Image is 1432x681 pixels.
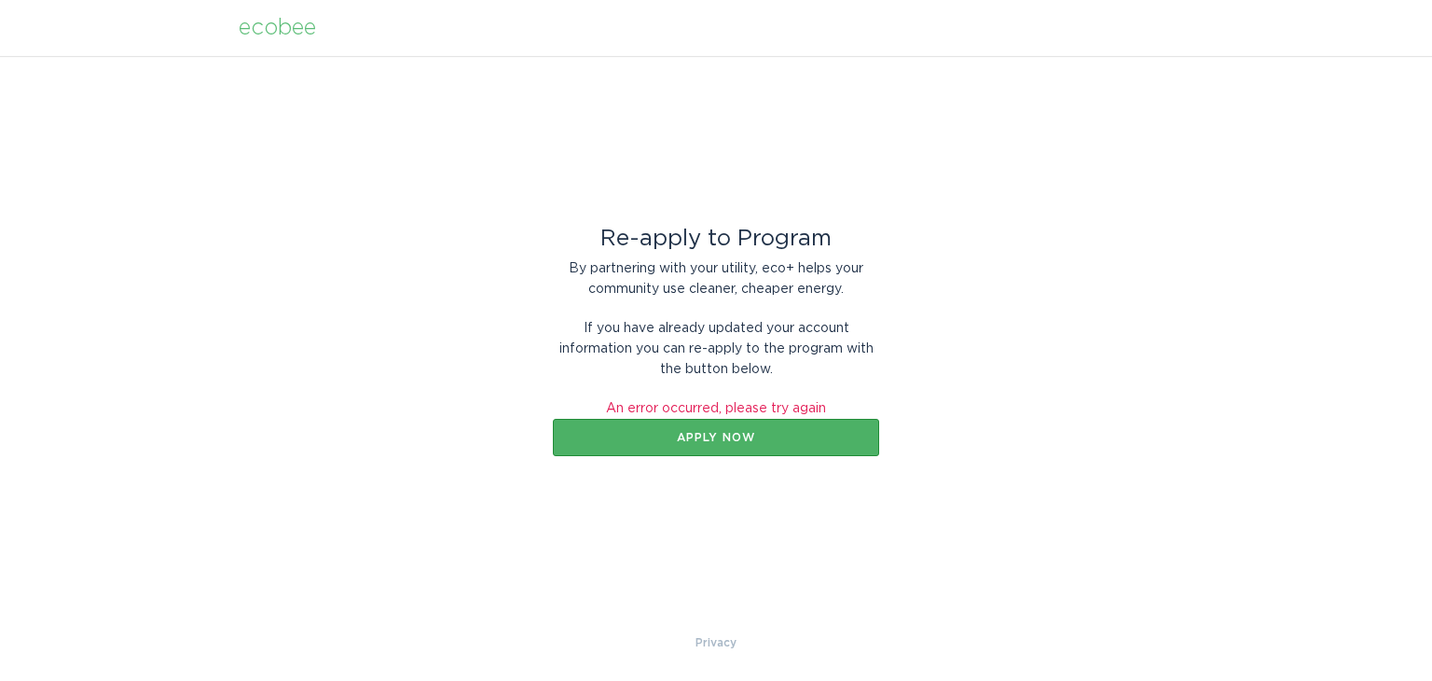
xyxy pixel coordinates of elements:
[553,229,879,249] div: Re-apply to Program
[553,318,879,380] div: If you have already updated your account information you can re-apply to the program with the but...
[553,258,879,299] div: By partnering with your utility, eco+ helps your community use cleaner, cheaper energy.
[239,18,316,38] div: ecobee
[553,398,879,419] div: An error occurred, please try again
[695,632,737,653] a: Privacy Policy & Terms of Use
[562,432,870,443] div: Apply now
[553,419,879,456] button: Apply now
